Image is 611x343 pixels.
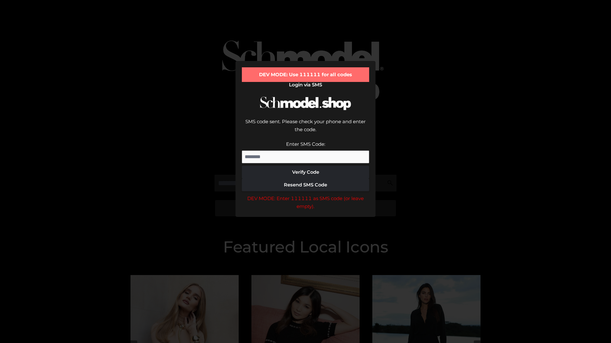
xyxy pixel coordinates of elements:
[286,141,325,147] label: Enter SMS Code:
[242,194,369,211] div: DEV MODE: Enter 111111 as SMS code (or leave empty).
[258,91,353,116] img: Schmodel Logo
[242,82,369,88] h2: Login via SMS
[242,166,369,178] button: Verify Code
[242,67,369,82] div: DEV MODE: Use 111111 for all codes
[242,118,369,140] div: SMS code sent. Please check your phone and enter the code.
[242,178,369,191] button: Resend SMS Code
